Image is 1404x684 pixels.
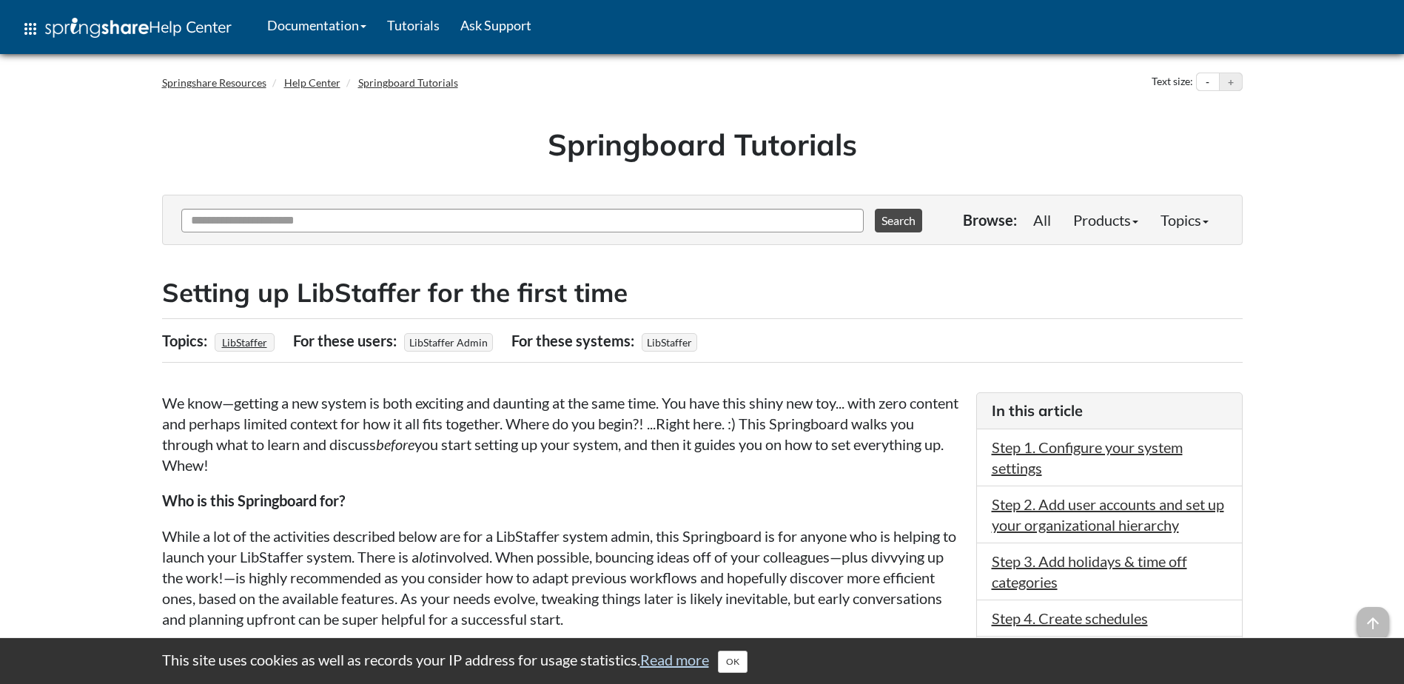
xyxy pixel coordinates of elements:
span: LibStaffer Admin [404,333,493,352]
a: Springshare Resources [162,76,266,89]
span: Help Center [149,17,232,36]
a: apps Help Center [11,7,242,51]
a: Read more [640,651,709,668]
a: arrow_upward [1357,608,1389,626]
a: Ask Support [450,7,542,44]
button: Search [875,209,922,232]
div: For these users: [293,326,400,355]
p: While a lot of the activities described below are for a LibStaffer system admin, this Springboard... [162,526,961,629]
a: Help Center [284,76,340,89]
div: This site uses cookies as well as records your IP address for usage statistics. [147,649,1257,673]
p: Browse: [963,209,1017,230]
a: LibStaffer [220,332,269,353]
em: lot [419,548,435,566]
a: Documentation [257,7,377,44]
a: Step 4. Create schedules [992,609,1148,627]
p: We know—getting a new system is both exciting and daunting at the same time. You have this shiny ... [162,392,961,475]
a: Springboard Tutorials [358,76,458,89]
h3: In this article [992,400,1227,421]
button: Close [718,651,748,673]
a: Tutorials [377,7,450,44]
a: Products [1062,205,1149,235]
span: apps [21,20,39,38]
div: Text size: [1149,73,1196,92]
div: Topics: [162,326,211,355]
a: Step 1. Configure your system settings [992,438,1183,477]
img: Springshare [45,18,149,38]
button: Decrease text size [1197,73,1219,91]
a: Step 2. Add user accounts and set up your organizational hierarchy [992,495,1224,534]
a: All [1022,205,1062,235]
em: before [376,435,414,453]
strong: Who is this Springboard for? [162,492,345,509]
h1: Springboard Tutorials [173,124,1232,165]
a: Topics [1149,205,1220,235]
h2: Setting up LibStaffer for the first time [162,275,1243,311]
span: arrow_upward [1357,607,1389,640]
span: LibStaffer [642,333,697,352]
div: For these systems: [511,326,638,355]
button: Increase text size [1220,73,1242,91]
a: Step 3. Add holidays & time off categories [992,552,1187,591]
